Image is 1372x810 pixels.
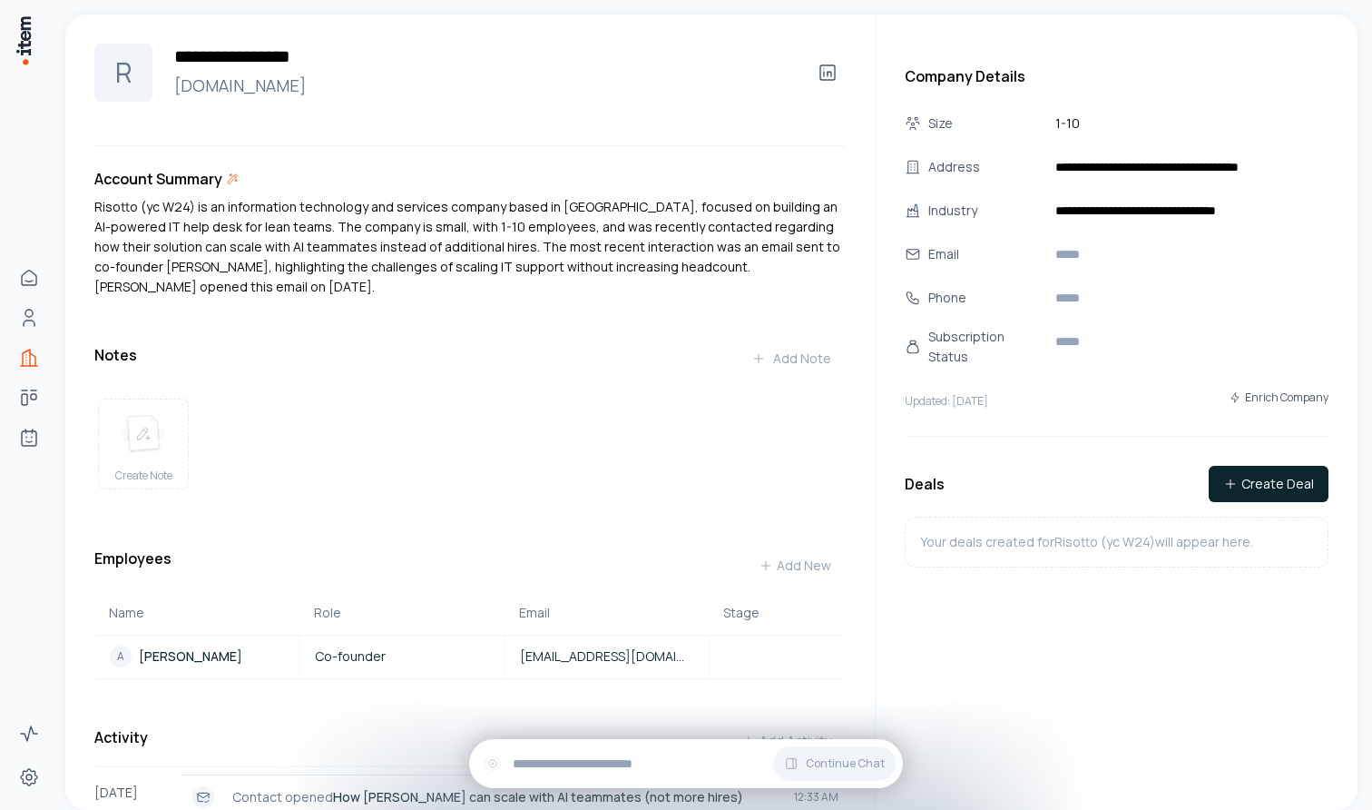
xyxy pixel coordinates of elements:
[333,788,743,805] strong: How [PERSON_NAME] can scale with AI teammates (not more hires)
[11,340,47,376] a: Companies
[928,157,1044,177] div: Address
[794,790,838,805] span: 12:33 AM
[11,759,47,795] a: Settings
[109,604,285,622] div: Name
[727,723,846,759] button: Add Activity
[315,647,386,666] span: Co-founder
[94,44,152,102] div: R
[122,414,165,454] img: create note
[11,420,47,456] a: Agents
[806,756,885,771] span: Continue Chat
[98,399,189,489] button: create noteCreate Note
[905,65,1328,87] h3: Company Details
[1229,381,1328,414] button: Enrich Company
[751,350,831,368] div: Add Note
[505,647,708,666] a: [EMAIL_ADDRESS][DOMAIN_NAME]
[744,548,846,584] button: Add New
[11,380,47,416] a: Deals
[94,548,171,584] h3: Employees
[167,73,795,98] a: [DOMAIN_NAME]
[469,739,903,788] div: Continue Chat
[11,300,47,336] a: People
[928,327,1044,367] div: Subscription Status
[11,260,47,296] a: Home
[1209,466,1328,502] button: Create Deal
[300,647,503,666] a: Co-founder
[115,469,172,483] span: Create Note
[314,604,490,622] div: Role
[94,168,222,190] h3: Account Summary
[139,647,242,666] p: [PERSON_NAME]
[94,197,846,297] p: Risotto (yc W24) is an information technology and services company based in [GEOGRAPHIC_DATA], fo...
[920,532,1253,552] p: Your deals created for Risotto (yc W24) will appear here.
[11,716,47,752] a: Activity
[95,646,298,667] a: A[PERSON_NAME]
[773,746,896,781] button: Continue Chat
[905,473,945,495] h3: Deals
[110,646,132,667] div: A
[15,15,33,66] img: Item Brain Logo
[928,244,1044,264] div: Email
[737,341,846,377] button: Add Note
[723,604,831,622] div: Stage
[928,288,1044,308] div: Phone
[520,647,693,666] span: [EMAIL_ADDRESS][DOMAIN_NAME]
[519,604,695,622] div: Email
[94,726,148,748] h3: Activity
[232,788,779,806] p: Contact opened
[928,201,1044,221] div: Industry
[905,394,988,409] p: Updated: [DATE]
[94,344,137,366] h3: Notes
[928,114,1044,133] div: Size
